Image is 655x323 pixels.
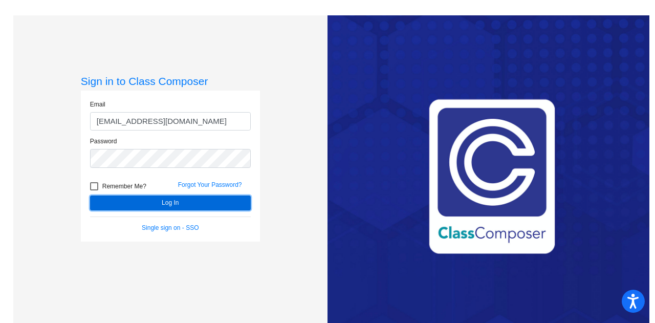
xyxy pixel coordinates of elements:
[90,196,251,210] button: Log In
[81,75,260,88] h3: Sign in to Class Composer
[142,224,199,231] a: Single sign on - SSO
[90,137,117,146] label: Password
[178,181,242,188] a: Forgot Your Password?
[102,180,146,192] span: Remember Me?
[90,100,105,109] label: Email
